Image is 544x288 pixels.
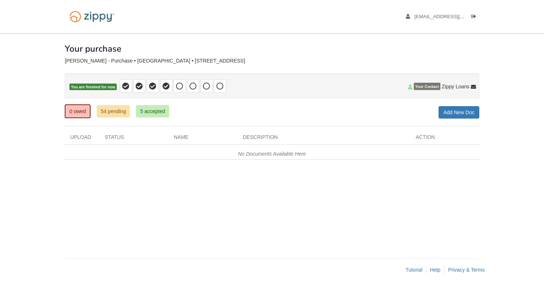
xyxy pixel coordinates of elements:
[237,133,410,144] div: Description
[414,83,440,90] span: Your Contact
[65,133,99,144] div: Upload
[97,105,130,117] a: 54 pending
[65,7,119,26] img: Logo
[65,104,91,118] a: 0 owed
[99,133,168,144] div: Status
[69,84,117,91] span: You are finished for now
[238,151,306,157] em: No Documents Available Here
[406,14,498,21] a: edit profile
[410,133,479,144] div: Action
[442,83,469,90] span: Zippy Loans
[168,133,237,144] div: Name
[65,58,479,64] div: [PERSON_NAME] - Purchase • [GEOGRAPHIC_DATA] • [STREET_ADDRESS]
[439,106,479,119] a: Add New Doc
[471,14,479,21] a: Log out
[136,105,169,117] a: 5 accepted
[448,267,485,273] a: Privacy & Terms
[405,267,422,273] a: Tutorial
[65,44,121,53] h1: Your purchase
[430,267,440,273] a: Help
[415,14,498,19] span: rfultz@bsu.edu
